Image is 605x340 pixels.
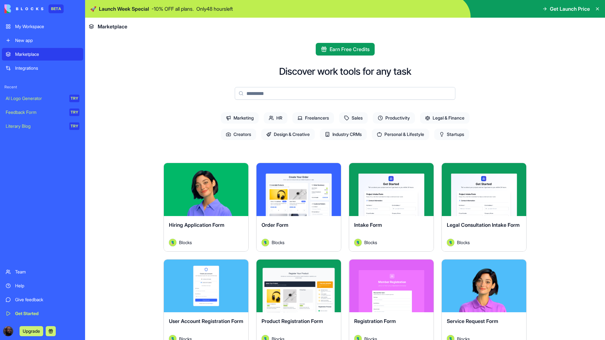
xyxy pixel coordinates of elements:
a: Marketplace [2,48,83,61]
div: TRY [69,108,79,116]
span: Marketplace [98,23,127,30]
a: Hiring Application FormAvatarBlocks [164,163,249,252]
img: Avatar [169,239,176,246]
a: My Workspace [2,20,83,33]
span: 🚀 [90,5,96,13]
a: Legal Consultation Intake FormAvatarBlocks [441,163,527,252]
div: AI Logo Generator [6,95,65,102]
a: Get Started [2,307,83,320]
div: Literary Blog [6,123,65,129]
a: Team [2,266,83,278]
div: Team [15,269,79,275]
div: Marketplace [15,51,79,57]
a: New app [2,34,83,47]
div: Give feedback [15,296,79,303]
a: Feedback FormTRY [2,106,83,119]
img: Avatar [447,239,454,246]
span: Service Request Form [447,318,498,324]
a: AI Logo GeneratorTRY [2,92,83,105]
a: Intake FormAvatarBlocks [349,163,434,252]
a: Upgrade [20,328,43,334]
div: Get Started [15,310,79,317]
span: Earn Free Credits [330,45,370,53]
button: Earn Free Credits [316,43,375,56]
a: Literary BlogTRY [2,120,83,132]
div: BETA [49,4,64,13]
img: ACg8ocIHuxNOB770wzdCgnvF4jDybA4Lk7vJb0DL9o-XQIRxprs4-wem=s96-c [3,326,13,336]
span: HR [264,112,287,124]
span: Sales [339,112,368,124]
span: Product Registration Form [262,318,323,324]
img: Avatar [262,239,269,246]
a: Help [2,279,83,292]
h2: Discover work tools for any task [279,66,411,77]
span: Startups [434,129,469,140]
span: User Account Registration Form [169,318,243,324]
span: Hiring Application Form [169,222,224,228]
a: Give feedback [2,293,83,306]
a: Integrations [2,62,83,74]
span: Order Form [262,222,288,228]
span: Legal Consultation Intake Form [447,222,520,228]
span: Creators [221,129,256,140]
span: Recent [2,85,83,90]
p: Only 48 hours left [196,5,233,13]
div: Feedback Form [6,109,65,115]
button: Upgrade [20,326,43,336]
span: Launch Week Special [99,5,149,13]
span: Blocks [364,239,377,246]
span: Productivity [373,112,415,124]
div: New app [15,37,79,44]
div: Help [15,283,79,289]
span: Get Launch Price [550,5,590,13]
span: Blocks [457,239,470,246]
a: Order FormAvatarBlocks [256,163,341,252]
span: Personal & Lifestyle [372,129,429,140]
img: Avatar [354,239,362,246]
div: Integrations [15,65,79,71]
span: Industry CRMs [320,129,367,140]
span: Freelancers [292,112,334,124]
span: Blocks [272,239,285,246]
span: Legal & Finance [420,112,470,124]
div: TRY [69,95,79,102]
div: My Workspace [15,23,79,30]
p: - 10 % OFF all plans. [152,5,194,13]
span: Design & Creative [261,129,315,140]
span: Marketing [221,112,259,124]
a: BETA [4,4,64,13]
span: Intake Form [354,222,382,228]
img: logo [4,4,43,13]
span: Blocks [179,239,192,246]
div: TRY [69,122,79,130]
span: Registration Form [354,318,396,324]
